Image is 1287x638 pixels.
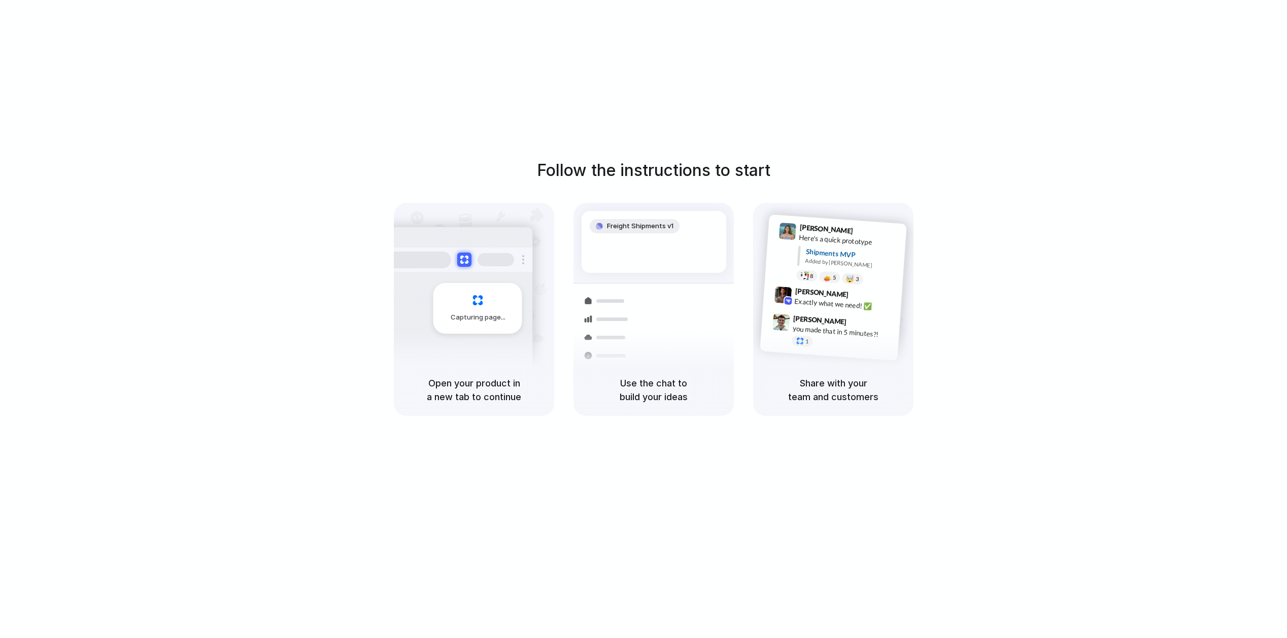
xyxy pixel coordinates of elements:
h5: Open your product in a new tab to continue [406,376,542,404]
div: Here's a quick prototype [799,232,900,250]
span: [PERSON_NAME] [795,286,849,300]
span: 9:41 AM [856,227,877,239]
span: 8 [810,273,814,279]
h1: Follow the instructions to start [537,158,770,183]
div: 🤯 [846,275,855,282]
h5: Use the chat to build your ideas [586,376,722,404]
div: Added by [PERSON_NAME] [805,257,898,271]
span: [PERSON_NAME] [793,313,847,328]
div: Exactly what we need! ✅ [794,296,896,313]
span: [PERSON_NAME] [799,222,853,236]
span: Capturing page [451,312,507,323]
span: 1 [805,339,809,344]
span: 9:47 AM [850,317,870,330]
span: 5 [833,275,836,280]
div: Shipments MVP [805,246,899,263]
h5: Share with your team and customers [765,376,901,404]
div: you made that in 5 minutes?! [792,323,894,340]
span: Freight Shipments v1 [607,221,673,231]
span: 9:42 AM [852,290,872,302]
span: 3 [856,276,859,282]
